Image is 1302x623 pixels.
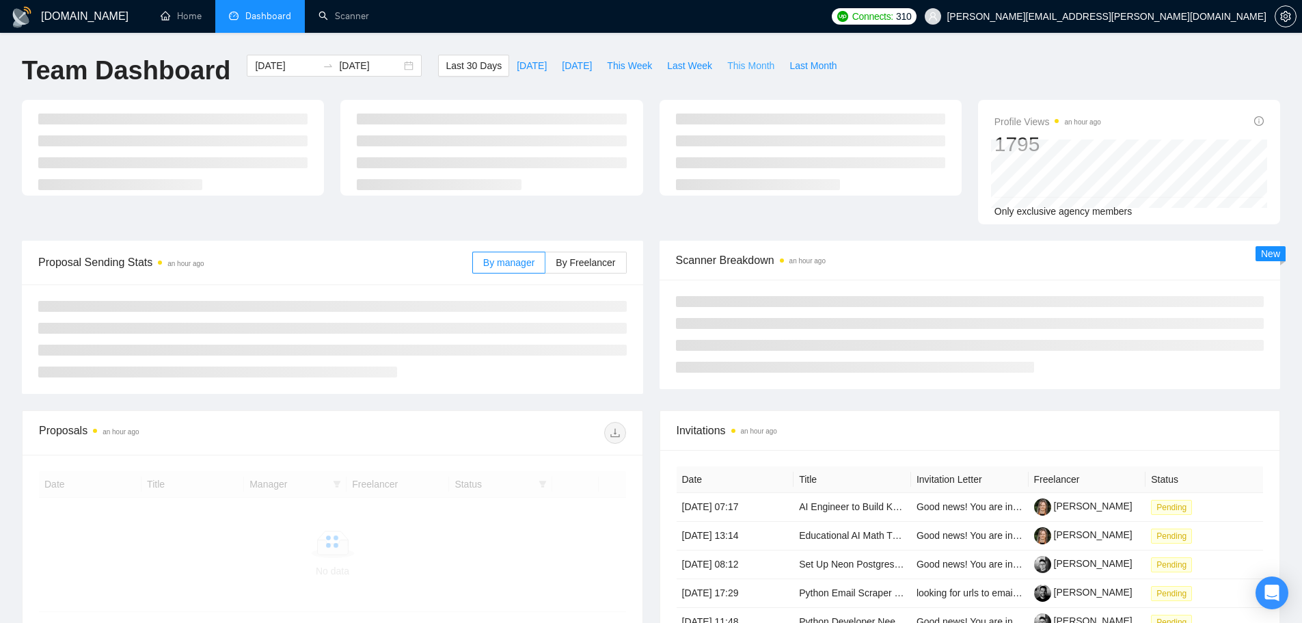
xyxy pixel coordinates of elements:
[1151,557,1192,572] span: Pending
[1275,5,1297,27] button: setting
[1151,587,1197,598] a: Pending
[677,522,794,551] td: [DATE] 13:14
[38,254,472,271] span: Proposal Sending Stats
[837,11,848,22] img: upwork-logo.png
[1034,527,1051,544] img: c1jAVRRm5OWtzINurvG_n1C4sHLEK6PX3YosBnI2IZBEJRv5XQ2vaVIXksxUv1o8gt
[911,466,1029,493] th: Invitation Letter
[255,58,317,73] input: Start date
[677,493,794,522] td: [DATE] 07:17
[799,587,1041,598] a: Python Email Scraper from URL's (Bypassing Cloudflare)
[517,58,547,73] span: [DATE]
[1034,501,1133,512] a: [PERSON_NAME]
[794,579,911,608] td: Python Email Scraper from URL's (Bypassing Cloudflare)
[677,551,794,579] td: [DATE] 08:12
[1034,556,1051,573] img: c1y1RqjgTZcvU0dwtryr8mBnMj2dUVukC_dZyoZmuHi7zh0IiMjry2E21lZSutTAOB
[677,422,1264,439] span: Invitations
[103,428,139,436] time: an hour ago
[438,55,509,77] button: Last 30 Days
[318,10,369,22] a: searchScanner
[794,551,911,579] td: Set Up Neon Postgres with Hash Partitioning for Django Project
[1151,530,1197,541] a: Pending
[852,9,893,24] span: Connects:
[741,427,777,435] time: an hour ago
[677,466,794,493] th: Date
[994,206,1133,217] span: Only exclusive agency members
[896,9,911,24] span: 310
[789,257,826,265] time: an hour ago
[794,522,911,551] td: Educational AI Math Tutor — AI Integration + Full‑Stack (LLM + OCR + Python)
[799,501,1065,512] a: AI Engineer to Build Knowledge-Based Assistant (MASS AI v1)
[1151,529,1192,544] span: Pending
[554,55,599,77] button: [DATE]
[794,493,911,522] td: AI Engineer to Build Knowledge-Based Assistant (MASS AI v1)
[794,466,911,493] th: Title
[1151,559,1197,570] a: Pending
[720,55,782,77] button: This Month
[660,55,720,77] button: Last Week
[245,10,291,22] span: Dashboard
[509,55,554,77] button: [DATE]
[1275,11,1297,22] a: setting
[161,10,202,22] a: homeHome
[676,252,1264,269] span: Scanner Breakdown
[167,260,204,267] time: an hour ago
[1064,118,1100,126] time: an hour ago
[11,6,33,28] img: logo
[556,257,615,268] span: By Freelancer
[446,58,502,73] span: Last 30 Days
[1254,116,1264,126] span: info-circle
[727,58,774,73] span: This Month
[1034,499,1051,516] img: c1jAVRRm5OWtzINurvG_n1C4sHLEK6PX3YosBnI2IZBEJRv5XQ2vaVIXksxUv1o8gt
[1034,529,1133,540] a: [PERSON_NAME]
[1151,500,1192,515] span: Pending
[339,58,401,73] input: End date
[994,114,1101,130] span: Profile Views
[1145,466,1263,493] th: Status
[994,131,1101,157] div: 1795
[562,58,592,73] span: [DATE]
[229,11,239,21] span: dashboard
[782,55,844,77] button: Last Month
[1034,558,1133,569] a: [PERSON_NAME]
[1151,586,1192,601] span: Pending
[799,530,1134,541] a: Educational AI Math Tutor — AI Integration + Full‑Stack (LLM + OCR + Python)
[1029,466,1146,493] th: Freelancer
[607,58,652,73] span: This Week
[323,60,334,71] span: to
[799,559,1069,570] a: Set Up Neon Postgres with Hash Partitioning for Django Project
[667,58,712,73] span: Last Week
[789,58,837,73] span: Last Month
[1034,587,1133,598] a: [PERSON_NAME]
[483,257,534,268] span: By manager
[22,55,230,87] h1: Team Dashboard
[39,422,332,444] div: Proposals
[599,55,660,77] button: This Week
[677,579,794,608] td: [DATE] 17:29
[323,60,334,71] span: swap-right
[1034,585,1051,602] img: c17cOXi-RbZZWj8nmL2dEpomeZzW790z9XDhA466a62RJUdlL8IfCsOUn0BAZ13I77
[928,12,938,21] span: user
[1261,248,1280,259] span: New
[1256,576,1288,609] div: Open Intercom Messenger
[1151,501,1197,512] a: Pending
